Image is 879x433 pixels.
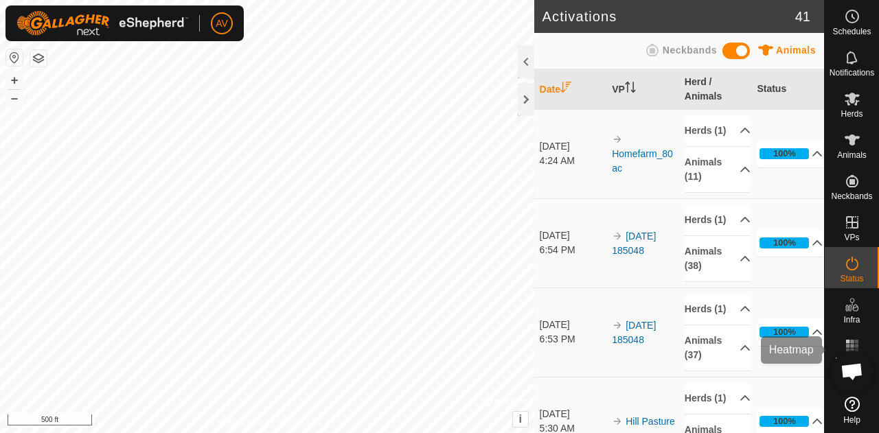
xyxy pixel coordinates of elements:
[30,50,47,67] button: Map Layers
[612,231,656,256] a: [DATE] 185048
[832,27,871,36] span: Schedules
[540,407,606,421] div: [DATE]
[518,413,521,425] span: i
[6,72,23,89] button: +
[560,84,571,95] p-sorticon: Activate to sort
[795,6,810,27] span: 41
[685,204,751,235] p-accordion-header: Herds (1)
[612,231,623,242] img: arrow
[685,236,751,281] p-accordion-header: Animals (38)
[625,84,636,95] p-sorticon: Activate to sort
[685,383,751,414] p-accordion-header: Herds (1)
[540,332,606,347] div: 6:53 PM
[606,69,679,110] th: VP
[685,115,751,146] p-accordion-header: Herds (1)
[280,415,321,428] a: Contact Us
[843,416,860,424] span: Help
[776,45,816,56] span: Animals
[773,147,796,160] div: 100%
[612,416,623,427] img: arrow
[216,16,228,31] span: AV
[841,110,863,118] span: Herds
[513,412,528,427] button: i
[773,325,796,338] div: 100%
[540,318,606,332] div: [DATE]
[6,90,23,106] button: –
[760,416,809,427] div: 100%
[835,357,869,365] span: Heatmap
[825,391,879,430] a: Help
[760,327,809,338] div: 100%
[760,237,809,248] div: 100%
[831,192,872,200] span: Neckbands
[685,325,751,371] p-accordion-header: Animals (37)
[685,147,751,192] p-accordion-header: Animals (11)
[760,148,809,159] div: 100%
[540,154,606,168] div: 4:24 AM
[543,8,795,25] h2: Activations
[843,316,860,324] span: Infra
[832,351,873,392] a: Open chat
[540,243,606,257] div: 6:54 PM
[612,320,623,331] img: arrow
[757,140,823,167] p-accordion-header: 100%
[757,318,823,346] p-accordion-header: 100%
[612,148,673,174] a: Homefarm_80 ac
[840,274,863,283] span: Status
[534,69,607,110] th: Date
[751,69,824,110] th: Status
[837,151,867,159] span: Animals
[685,294,751,325] p-accordion-header: Herds (1)
[612,134,623,145] img: arrow
[626,416,675,427] a: Hill Pasture
[679,69,752,110] th: Herd / Animals
[773,414,796,428] div: 100%
[213,415,264,428] a: Privacy Policy
[540,229,606,243] div: [DATE]
[6,49,23,66] button: Reset Map
[773,236,796,249] div: 100%
[830,69,874,77] span: Notifications
[612,320,656,345] a: [DATE] 185048
[844,233,859,242] span: VPs
[663,45,717,56] span: Neckbands
[540,139,606,154] div: [DATE]
[757,229,823,257] p-accordion-header: 100%
[16,11,188,36] img: Gallagher Logo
